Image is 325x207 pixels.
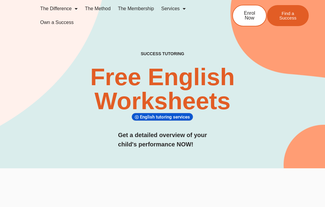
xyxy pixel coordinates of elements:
a: Services [158,2,189,16]
span: English tutoring services [140,114,192,120]
iframe: Advertisement [11,168,314,205]
a: The Method [81,2,114,16]
a: Own a Success [37,16,77,29]
nav: Menu [37,2,216,29]
a: The Membership [114,2,158,16]
span: Enrol Now [242,11,257,20]
h3: Get a detailed overview of your child's performance NOW! [118,130,207,149]
a: Find a Success [267,5,309,26]
span: Find a Success [276,11,300,20]
h2: Free English Worksheets​ [66,65,259,113]
a: Enrol Now [232,5,267,26]
h4: SUCCESS TUTORING​ [119,51,206,56]
a: The Difference [37,2,82,16]
div: English tutoring services [132,113,193,121]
